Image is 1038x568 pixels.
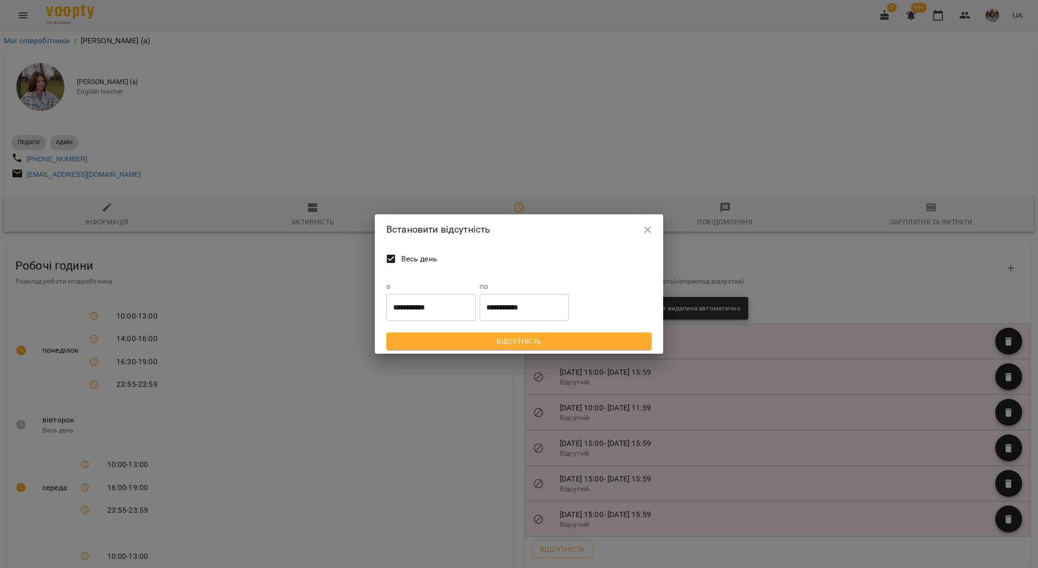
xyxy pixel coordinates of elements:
[386,283,476,290] label: з
[401,253,437,265] span: Весь день
[386,222,652,237] h2: Встановити відсутність
[480,283,569,290] label: по
[386,333,652,350] button: Відсутність
[394,335,644,347] span: Відсутність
